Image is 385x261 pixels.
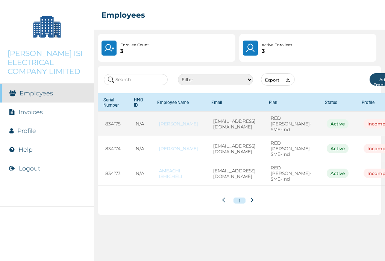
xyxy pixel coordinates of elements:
a: [PERSON_NAME] [159,146,198,151]
button: 1 [233,198,246,204]
td: [EMAIL_ADDRESS][DOMAIN_NAME] [206,161,263,186]
p: Active Enrollees [262,42,292,48]
td: RED [PERSON_NAME]-SME-Ind [263,112,319,136]
p: Enrollee Count [120,42,149,48]
td: [EMAIL_ADDRESS][DOMAIN_NAME] [206,112,263,136]
td: N/A [128,136,152,161]
img: UserPlus.219544f25cf47e120833d8d8fc4c9831.svg [104,43,114,53]
th: HMO ID [128,93,152,112]
div: Active [327,144,349,153]
button: Export [261,73,295,86]
p: [PERSON_NAME] ISI ELECTRICAL COMPANY LIMITED [8,49,86,76]
td: RED [PERSON_NAME]-SME-Ind [263,136,319,161]
td: 834173 [98,161,128,186]
img: RelianceHMO's Logo [8,242,86,253]
h2: Employees [102,11,145,20]
th: Email [206,93,263,112]
img: Company [28,8,66,45]
a: Help [18,146,33,153]
p: 3 [262,48,292,54]
th: Serial Number [98,93,128,112]
td: N/A [128,161,152,186]
a: Profile [17,127,36,134]
input: Search [104,74,168,85]
button: Logout [19,165,40,172]
a: Invoices [18,109,43,116]
th: Employee Name [152,93,206,112]
td: RED [PERSON_NAME]-SME-Ind [263,161,319,186]
a: Employees [20,90,53,97]
div: Active [327,119,349,128]
td: [EMAIL_ADDRESS][DOMAIN_NAME] [206,136,263,161]
a: AMEACHI ISHICHELI [159,168,198,179]
td: 834174 [98,136,128,161]
p: 3 [120,48,149,54]
td: 834175 [98,112,128,136]
a: [PERSON_NAME] [159,121,198,127]
img: User.4b94733241a7e19f64acd675af8f0752.svg [245,43,256,53]
td: N/A [128,112,152,136]
th: Plan [263,93,319,112]
th: Status [319,93,356,112]
div: Active [327,169,349,178]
